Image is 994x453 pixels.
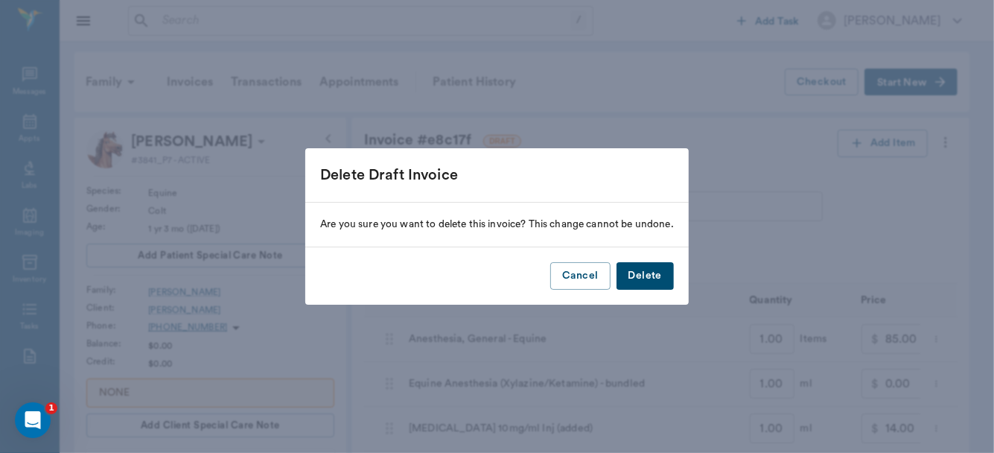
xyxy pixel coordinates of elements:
div: Are you sure you want to delete this invoice? This change cannot be undone. [320,218,674,232]
span: 1 [45,402,57,414]
button: Cancel [550,262,610,290]
button: Delete [617,262,674,290]
iframe: Intercom live chat [15,402,51,438]
div: Delete Draft Invoice [320,163,674,187]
